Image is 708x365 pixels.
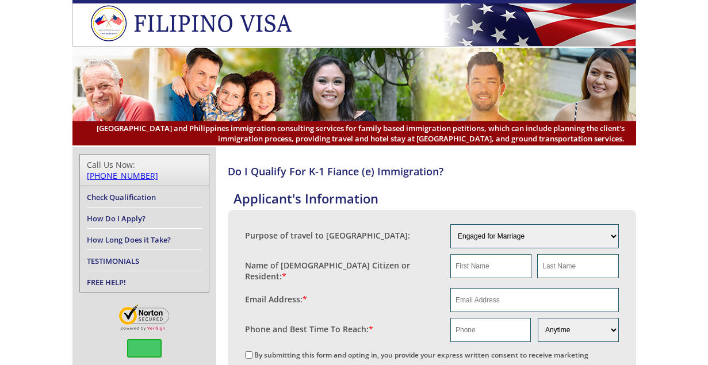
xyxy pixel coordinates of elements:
[450,288,619,312] input: Email Address
[87,170,158,181] a: [PHONE_NUMBER]
[245,260,439,282] label: Name of [DEMOGRAPHIC_DATA] Citizen or Resident:
[450,318,531,342] input: Phone
[228,164,636,178] h4: Do I Qualify For K-1 Fiance (e) Immigration?
[234,190,636,207] h4: Applicant's Information
[87,235,171,245] a: How Long Does it Take?
[87,256,139,266] a: TESTIMONIALS
[87,213,146,224] a: How Do I Apply?
[245,294,307,305] label: Email Address:
[537,254,618,278] input: Last Name
[538,318,618,342] select: Phone and Best Reach Time are required.
[450,254,531,278] input: First Name
[245,324,373,335] label: Phone and Best Time To Reach:
[87,192,156,202] a: Check Qualification
[84,123,625,144] span: [GEOGRAPHIC_DATA] and Philippines immigration consulting services for family based immigration pe...
[245,351,252,359] input: By submitting this form and opting in, you provide your express written consent to receive market...
[87,159,202,181] div: Call Us Now:
[87,277,126,287] a: FREE HELP!
[245,230,410,241] label: Purpose of travel to [GEOGRAPHIC_DATA]:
